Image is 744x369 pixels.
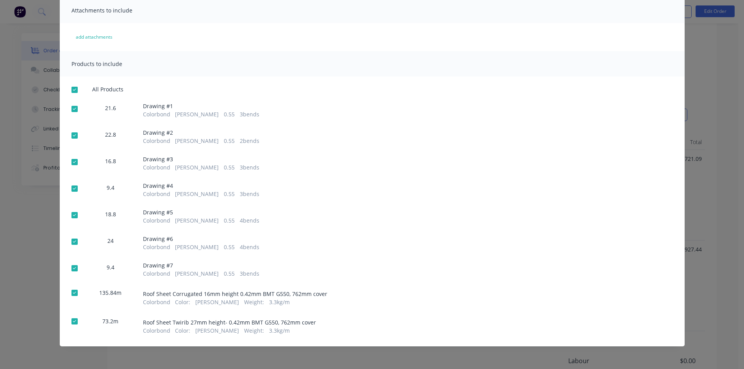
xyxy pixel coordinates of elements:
span: 16.8 [105,157,116,165]
span: Colorbond [143,163,170,171]
span: Drawing # 6 [143,235,259,243]
span: 3.3kg/m [269,326,290,335]
span: 3.3kg/m [269,298,290,306]
span: Drawing # 5 [143,208,259,216]
span: Roof Sheet Twirib 27mm height- 0.42mm BMT G550, 762mm cover [143,318,316,326]
span: Colorbond [143,137,170,145]
span: [PERSON_NAME] [175,163,219,171]
span: Color : [175,298,190,306]
span: Weight : [244,326,264,335]
span: 0.55 [224,110,235,118]
span: All Products [92,85,128,93]
span: Color : [175,326,190,335]
span: 4 bends [240,243,259,251]
span: 9.4 [107,263,114,271]
span: Roof Sheet Corrugated 16mm height 0.42mm BMT G550, 762mm cover [143,290,327,298]
span: Drawing # 1 [143,102,259,110]
span: Colorbond [143,269,170,278]
span: 2 bends [240,137,259,145]
span: Colorbond [143,190,170,198]
span: Attachments to include [71,7,132,14]
span: 9.4 [107,184,114,192]
span: 21.6 [105,104,116,112]
span: 0.55 [224,163,235,171]
span: [PERSON_NAME] [175,137,219,145]
span: 0.55 [224,190,235,198]
span: [PERSON_NAME] [175,190,219,198]
span: [PERSON_NAME] [175,216,219,225]
span: 0.55 [224,216,235,225]
span: 22.8 [105,130,116,139]
button: add attachments [68,31,121,43]
span: Drawing # 2 [143,128,259,137]
span: 73.2m [98,317,123,325]
span: Colorbond [143,110,170,118]
span: [PERSON_NAME] [175,243,219,251]
span: Colorbond [143,298,170,306]
span: 0.55 [224,269,235,278]
span: Colorbond [143,326,170,335]
span: Colorbond [143,216,170,225]
span: Weight : [244,298,264,306]
span: 135.84m [95,289,126,297]
span: 24 [107,237,114,245]
span: 3 bends [240,269,259,278]
span: Drawing # 7 [143,261,259,269]
span: 3 bends [240,163,259,171]
span: Products to include [71,60,122,68]
span: 0.55 [224,137,235,145]
span: 3 bends [240,110,259,118]
span: Drawing # 4 [143,182,259,190]
span: 18.8 [105,210,116,218]
span: 0.55 [224,243,235,251]
span: [PERSON_NAME] [195,326,239,335]
span: Colorbond [143,243,170,251]
span: [PERSON_NAME] [175,110,219,118]
span: [PERSON_NAME] [195,298,239,306]
span: [PERSON_NAME] [175,269,219,278]
span: 4 bends [240,216,259,225]
span: Drawing # 3 [143,155,259,163]
span: 3 bends [240,190,259,198]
